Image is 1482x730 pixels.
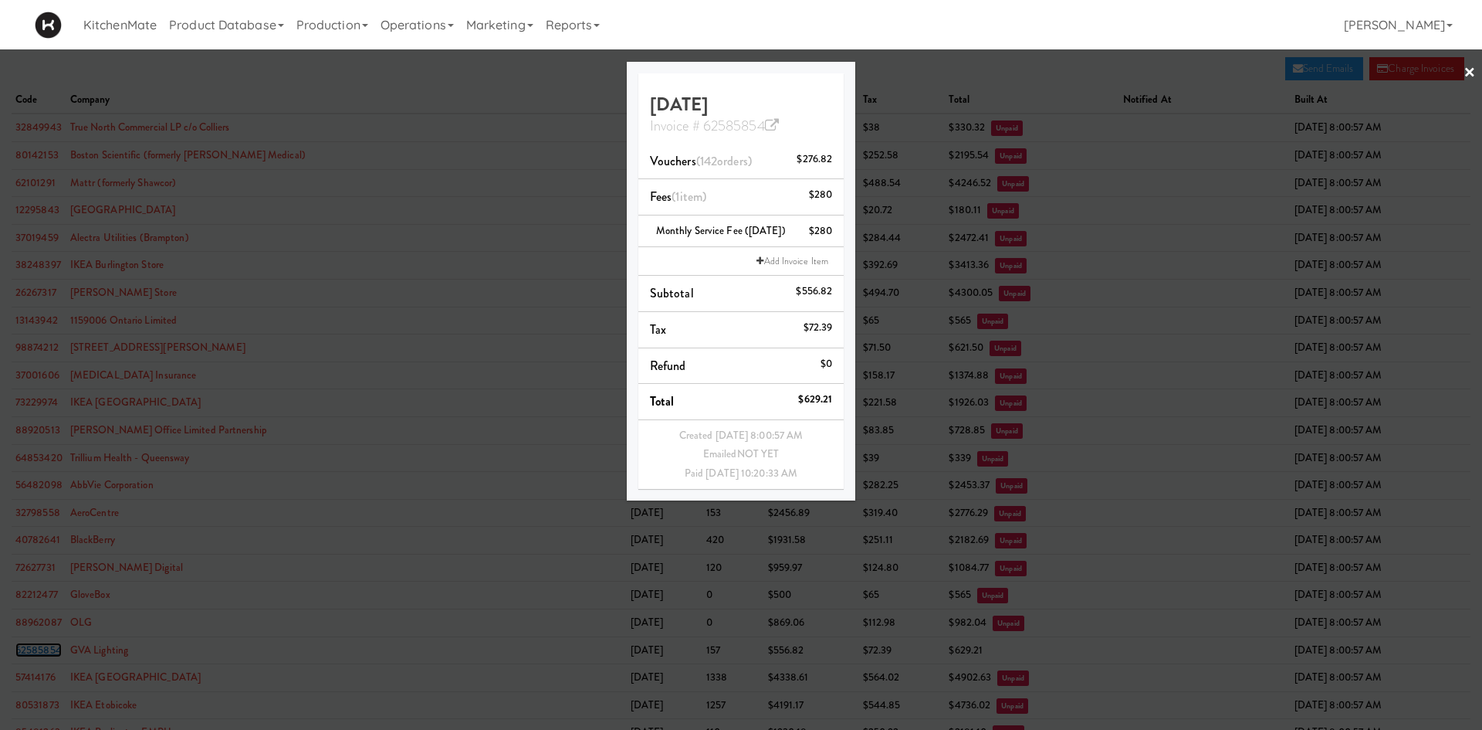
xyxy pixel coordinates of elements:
div: $0 [821,355,832,374]
ng-pluralize: item [680,188,702,205]
div: Paid [DATE] 10:20:33 AM [650,464,832,484]
img: Micromart [35,12,62,39]
span: (142 ) [696,152,752,170]
div: Created [DATE] 8:00:57 AM [650,426,832,446]
div: $276.82 [797,150,832,169]
span: Refund [650,357,686,375]
span: Tax [650,321,666,338]
div: $280 [809,185,832,205]
span: NOT YET [737,446,780,461]
span: Total [650,392,675,410]
span: Fees [650,188,706,205]
li: Monthly Service Fee ([DATE])$280 [638,216,844,248]
a: Invoice # 62585854 [650,116,779,136]
span: Monthly Service Fee ([DATE]) [656,223,786,238]
h4: [DATE] [650,94,832,135]
div: $72.39 [804,318,833,338]
span: Subtotal [650,284,694,302]
div: Emailed [650,445,832,464]
span: Vouchers [650,152,752,170]
a: × [1463,49,1476,97]
div: $280 [809,222,832,241]
div: $556.82 [796,282,832,301]
ng-pluralize: orders [717,152,748,170]
a: Add Invoice Item [753,253,832,269]
div: $629.21 [798,390,832,409]
span: (1 ) [672,188,706,205]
